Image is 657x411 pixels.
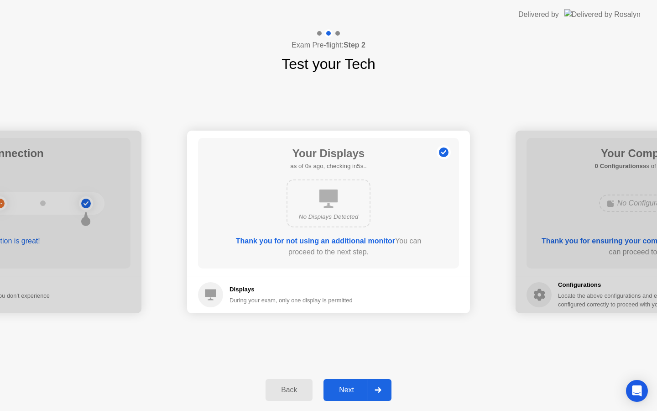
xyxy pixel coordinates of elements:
[236,237,395,245] b: Thank you for not using an additional monitor
[290,145,366,162] h1: Your Displays
[344,41,365,49] b: Step 2
[292,40,365,51] h4: Exam Pre-flight:
[224,236,433,258] div: You can proceed to the next step.
[229,296,353,305] div: During your exam, only one display is permitted
[290,162,366,171] h5: as of 0s ago, checking in5s..
[518,9,559,20] div: Delivered by
[268,386,310,394] div: Back
[564,9,641,20] img: Delivered by Rosalyn
[229,285,353,294] h5: Displays
[295,212,362,221] div: No Displays Detected
[266,379,313,401] button: Back
[626,380,648,402] div: Open Intercom Messenger
[323,379,391,401] button: Next
[282,53,375,75] h1: Test your Tech
[326,386,367,394] div: Next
